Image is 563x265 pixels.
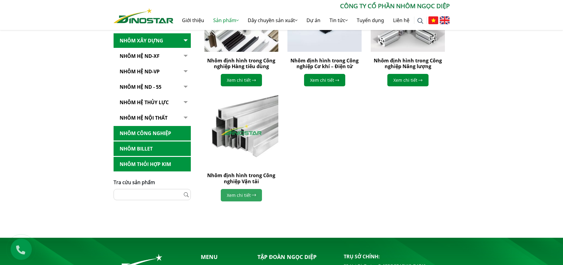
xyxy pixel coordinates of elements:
a: Xem chi tiết [221,189,262,201]
img: search [417,18,423,24]
p: CÔNG TY CỔ PHẦN NHÔM NGỌC DIỆP [174,2,450,11]
a: Nhôm Billet [114,141,191,156]
img: Nhôm Dinostar [114,8,174,23]
a: Xem chi tiết [221,74,262,86]
a: Dây chuyền sản xuất [243,11,302,30]
a: Nhôm định hình trong Công nghiệp Cơ khí – Điện tử [290,57,359,70]
a: Nhôm định hình trong Công nghiệp Năng lượng [374,57,442,70]
a: Xem chi tiết [304,74,345,86]
a: Nhôm Xây dựng [114,33,191,48]
a: Xem chi tiết [387,74,429,86]
a: Giới thiệu [177,11,209,30]
a: Nhôm định hình trong Công nghiệp Hàng tiêu dùng [207,57,275,70]
a: Nhôm hệ nội thất [114,111,191,125]
img: English [440,16,450,24]
a: Nhôm Hệ ND-VP [114,64,191,79]
a: Nhôm định hình trong Công nghiệp Vận tải [207,172,275,184]
span: Tra cứu sản phẩm [114,179,155,186]
a: Nhôm Công nghiệp [114,126,191,141]
a: Nhôm hệ thủy lực [114,95,191,110]
p: Trụ sở chính: [344,253,450,260]
a: Tin tức [325,11,352,30]
p: Menu [201,253,247,261]
img: Tiếng Việt [428,16,438,24]
p: Tập đoàn Ngọc Diệp [257,253,335,261]
a: Dự án [302,11,325,30]
a: Nhôm Thỏi hợp kim [114,157,191,172]
a: Nhôm Hệ ND-XF [114,49,191,64]
a: Sản phẩm [209,11,243,30]
a: Tuyển dụng [352,11,389,30]
a: Liên hệ [389,11,414,30]
a: NHÔM HỆ ND - 55 [114,80,191,94]
img: Nhôm định hình trong Công nghiệp Vận tải [204,92,279,167]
